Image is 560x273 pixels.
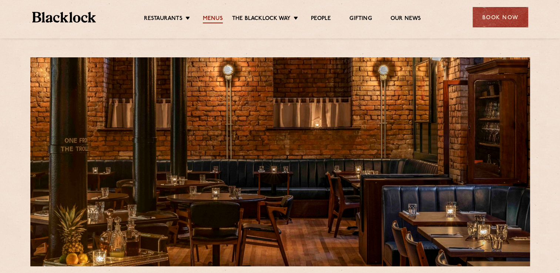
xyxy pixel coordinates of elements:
a: Gifting [349,15,372,23]
a: People [311,15,331,23]
a: The Blacklock Way [232,15,291,23]
img: BL_Textured_Logo-footer-cropped.svg [32,12,96,23]
a: Menus [203,15,223,23]
a: Restaurants [144,15,182,23]
div: Book Now [473,7,528,27]
a: Our News [390,15,421,23]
